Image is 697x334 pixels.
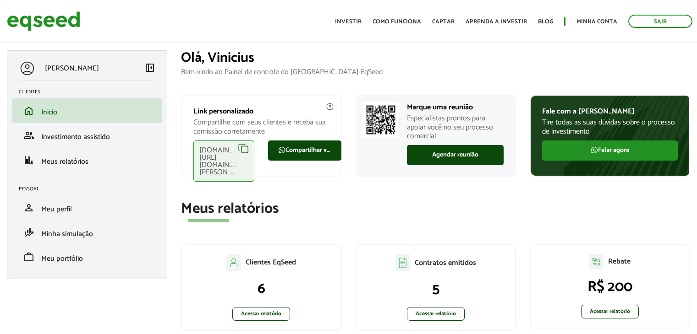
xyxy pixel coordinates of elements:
a: Acessar relatório [232,307,290,321]
span: group [23,130,34,141]
h2: Meus relatórios [181,201,690,217]
p: Marque uma reunião [407,103,504,112]
a: Investir [335,19,362,25]
p: 6 [191,280,331,297]
img: FaWhatsapp.svg [278,146,285,154]
img: agent-relatorio.svg [589,254,604,269]
li: Minha simulação [12,220,162,245]
a: Captar [432,19,455,25]
li: Meus relatórios [12,148,162,172]
div: [DOMAIN_NAME][URL][DOMAIN_NAME][PERSON_NAME] [193,140,254,182]
p: Link personalizado [193,107,329,116]
p: [PERSON_NAME] [45,64,99,73]
a: Acessar relatório [581,305,639,318]
a: Compartilhar via WhatsApp [268,140,341,161]
li: Meu perfil [12,195,162,220]
p: Compartilhe com seus clientes e receba sua comissão corretamente [193,118,329,135]
span: Meu portfólio [41,253,83,265]
li: Meu portfólio [12,245,162,269]
li: Início [12,98,162,123]
span: Início [41,106,57,119]
a: personMeu perfil [19,202,155,213]
a: Acessar relatório [407,307,465,321]
h1: Olá, Vinicius [181,50,690,65]
span: work [23,252,34,263]
img: agent-clientes.svg [226,254,241,271]
span: finance [23,155,34,166]
img: agent-meulink-info2.svg [326,102,334,111]
p: Especialistas prontos para apoiar você no seu processo comercial [407,114,504,140]
span: finance_mode [23,227,34,238]
span: Minha simulação [41,228,93,240]
span: person [23,202,34,213]
li: Investimento assistido [12,123,162,148]
p: Tire todas as suas dúvidas sobre o processo de investimento [542,118,678,135]
span: left_panel_close [144,62,155,73]
p: Contratos emitidos [415,259,476,267]
p: Rebate [608,257,631,266]
a: financeMeus relatórios [19,155,155,166]
a: Como funciona [373,19,421,25]
img: FaWhatsapp.svg [591,146,598,154]
a: Aprenda a investir [466,19,527,25]
a: Agendar reunião [407,145,504,165]
a: Colapsar menu [144,62,155,75]
h2: Clientes [19,89,162,95]
a: Blog [538,19,553,25]
img: EqSeed [7,9,80,33]
span: Meu perfil [41,203,72,215]
span: home [23,105,34,116]
p: Bem-vindo ao Painel de controle do [GEOGRAPHIC_DATA] EqSeed [181,68,690,76]
a: groupInvestimento assistido [19,130,155,141]
span: Investimento assistido [41,131,110,143]
img: Marcar reunião com consultor [362,102,399,138]
a: workMeu portfólio [19,252,155,263]
h2: Pessoal [19,186,162,192]
p: R$ 200 [540,278,680,296]
a: finance_modeMinha simulação [19,227,155,238]
p: Clientes EqSeed [246,258,296,267]
a: homeInício [19,105,155,116]
a: Minha conta [576,19,617,25]
a: Sair [628,15,692,28]
a: Falar agora [542,140,678,161]
p: 5 [366,280,506,298]
img: agent-contratos.svg [395,254,410,271]
p: Fale com a [PERSON_NAME] [542,107,678,116]
span: Meus relatórios [41,156,88,168]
